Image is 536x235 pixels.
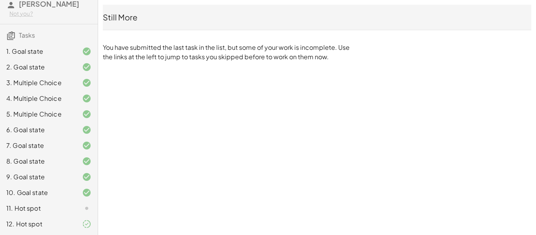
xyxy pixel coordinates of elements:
i: Task finished and correct. [82,78,91,87]
div: 6. Goal state [6,125,69,135]
span: Tasks [19,31,35,39]
i: Task finished and correct. [82,109,91,119]
p: You have submitted the last task in the list, but some of your work is incomplete. Use the links ... [103,43,358,62]
div: 9. Goal state [6,172,69,182]
i: Task finished and correct. [82,125,91,135]
div: 8. Goal state [6,157,69,166]
div: 4. Multiple Choice [6,94,69,103]
div: 3. Multiple Choice [6,78,69,87]
div: 12. Hot spot [6,219,69,229]
i: Task finished and part of it marked as correct. [82,219,91,229]
div: 1. Goal state [6,47,69,56]
div: 2. Goal state [6,62,69,72]
div: 10. Goal state [6,188,69,197]
i: Task not started. [82,204,91,213]
div: Not you? [9,10,91,18]
div: Still More [103,12,531,23]
div: 5. Multiple Choice [6,109,69,119]
div: 7. Goal state [6,141,69,150]
i: Task finished and correct. [82,141,91,150]
i: Task finished and correct. [82,157,91,166]
i: Task finished and correct. [82,94,91,103]
i: Task finished and correct. [82,47,91,56]
i: Task finished and correct. [82,172,91,182]
div: 11. Hot spot [6,204,69,213]
i: Task finished and correct. [82,188,91,197]
i: Task finished and correct. [82,62,91,72]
